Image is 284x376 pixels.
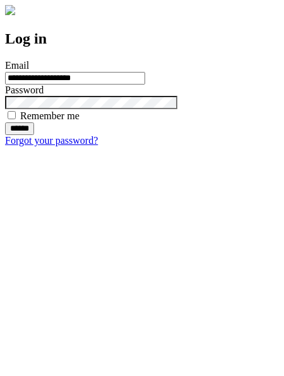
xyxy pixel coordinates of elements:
label: Password [5,85,44,95]
h2: Log in [5,30,279,47]
img: logo-4e3dc11c47720685a147b03b5a06dd966a58ff35d612b21f08c02c0306f2b779.png [5,5,15,15]
a: Forgot your password? [5,135,98,146]
label: Remember me [20,110,80,121]
label: Email [5,60,29,71]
